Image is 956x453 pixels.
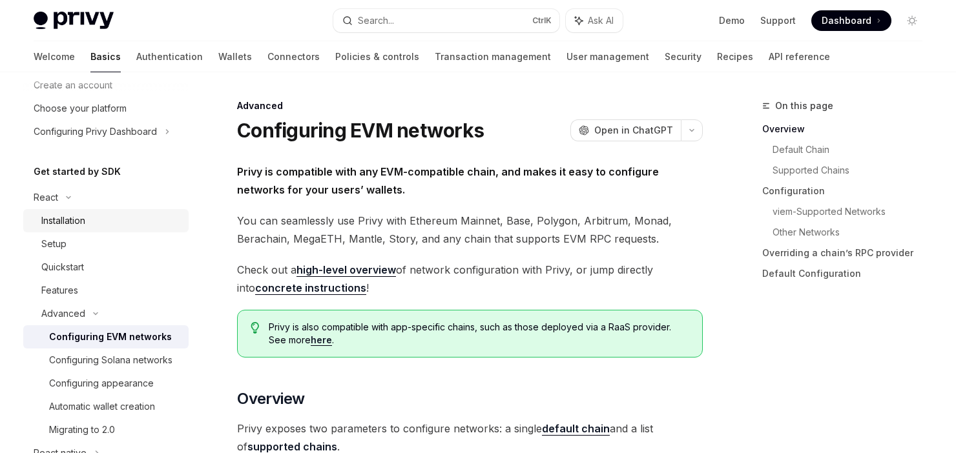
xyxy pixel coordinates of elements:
[136,41,203,72] a: Authentication
[719,14,745,27] a: Demo
[23,279,189,302] a: Features
[23,372,189,395] a: Configuring appearance
[542,422,610,435] strong: default chain
[773,201,933,222] a: viem-Supported Networks
[269,321,689,347] span: Privy is also compatible with app-specific chains, such as those deployed via a RaaS provider. Se...
[775,98,833,114] span: On this page
[34,164,121,179] h5: Get started by SDK
[566,9,623,32] button: Ask AI
[311,334,332,346] a: here
[90,41,121,72] a: Basics
[237,119,484,142] h1: Configuring EVM networks
[49,399,155,414] div: Automatic wallet creation
[762,119,933,139] a: Overview
[532,15,552,26] span: Ctrl K
[23,395,189,418] a: Automatic wallet creation
[237,99,703,112] div: Advanced
[902,10,922,31] button: Toggle dark mode
[23,232,189,256] a: Setup
[570,119,681,141] button: Open in ChatGPT
[760,14,796,27] a: Support
[41,306,85,321] div: Advanced
[811,10,891,31] a: Dashboard
[237,261,703,297] span: Check out a of network configuration with Privy, or jump directly into !
[762,181,933,201] a: Configuration
[23,256,189,279] a: Quickstart
[23,325,189,348] a: Configuring EVM networks
[23,97,189,120] a: Choose your platform
[49,422,115,438] div: Migrating to 2.0
[769,41,830,72] a: API reference
[247,440,337,453] strong: supported chains
[41,259,84,275] div: Quickstart
[773,222,933,243] a: Other Networks
[435,41,551,72] a: Transaction management
[34,124,157,139] div: Configuring Privy Dashboard
[255,281,366,295] a: concrete instructions
[41,283,78,298] div: Features
[566,41,649,72] a: User management
[237,388,304,409] span: Overview
[41,213,85,228] div: Installation
[34,12,114,30] img: light logo
[717,41,753,72] a: Recipes
[237,212,703,248] span: You can seamlessly use Privy with Ethereum Mainnet, Base, Polygon, Arbitrum, Monad, Berachain, Me...
[34,190,58,205] div: React
[335,41,419,72] a: Policies & controls
[23,348,189,372] a: Configuring Solana networks
[49,352,172,368] div: Configuring Solana networks
[333,9,559,32] button: Search...CtrlK
[773,160,933,181] a: Supported Chains
[49,376,154,391] div: Configuring appearance
[762,263,933,284] a: Default Configuration
[296,263,396,277] a: high-level overview
[237,165,659,196] strong: Privy is compatible with any EVM-compatible chain, and makes it easy to configure networks for yo...
[23,209,189,232] a: Installation
[23,418,189,441] a: Migrating to 2.0
[358,13,394,28] div: Search...
[822,14,871,27] span: Dashboard
[665,41,701,72] a: Security
[594,124,673,137] span: Open in ChatGPT
[34,41,75,72] a: Welcome
[267,41,320,72] a: Connectors
[588,14,614,27] span: Ask AI
[773,139,933,160] a: Default Chain
[762,243,933,263] a: Overriding a chain’s RPC provider
[251,322,260,334] svg: Tip
[41,236,67,252] div: Setup
[34,101,127,116] div: Choose your platform
[49,329,172,345] div: Configuring EVM networks
[542,422,610,436] a: default chain
[218,41,252,72] a: Wallets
